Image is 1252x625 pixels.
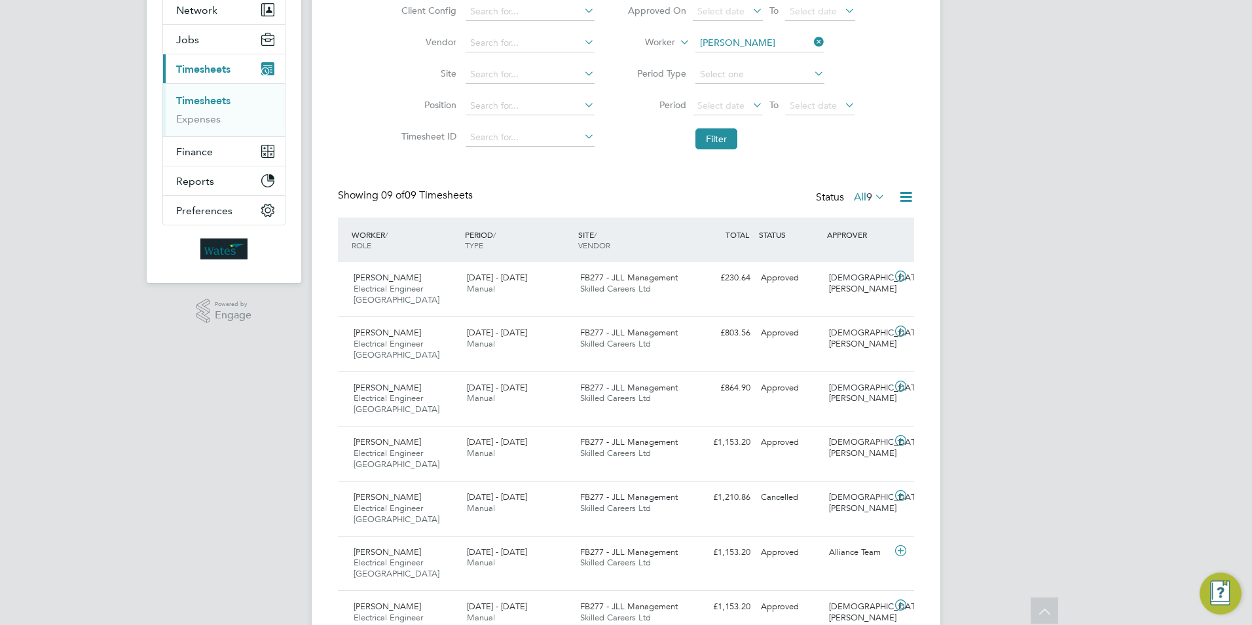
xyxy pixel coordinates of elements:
[580,502,651,514] span: Skilled Careers Ltd
[790,5,837,17] span: Select date
[824,223,892,246] div: APPROVER
[580,491,678,502] span: FB277 - JLL Management
[354,283,439,305] span: Electrical Engineer [GEOGRAPHIC_DATA]
[163,83,285,136] div: Timesheets
[627,67,686,79] label: Period Type
[688,267,756,289] div: £230.64
[163,166,285,195] button: Reports
[594,229,597,240] span: /
[580,272,678,283] span: FB277 - JLL Management
[354,502,439,525] span: Electrical Engineer [GEOGRAPHIC_DATA]
[467,272,527,283] span: [DATE] - [DATE]
[162,238,285,259] a: Go to home page
[824,487,892,520] div: [DEMOGRAPHIC_DATA][PERSON_NAME]
[695,128,737,149] button: Filter
[176,145,213,158] span: Finance
[578,240,610,250] span: VENDOR
[580,283,651,294] span: Skilled Careers Ltd
[467,447,495,459] span: Manual
[176,113,221,125] a: Expenses
[397,36,456,48] label: Vendor
[467,557,495,568] span: Manual
[580,612,651,623] span: Skilled Careers Ltd
[756,542,824,563] div: Approved
[688,487,756,508] div: £1,210.86
[354,327,421,338] span: [PERSON_NAME]
[627,5,686,16] label: Approved On
[688,432,756,453] div: £1,153.20
[467,546,527,558] span: [DATE] - [DATE]
[163,137,285,166] button: Finance
[466,66,595,84] input: Search for...
[352,240,371,250] span: ROLE
[381,189,473,202] span: 09 Timesheets
[354,382,421,393] span: [PERSON_NAME]
[176,63,230,75] span: Timesheets
[765,96,782,113] span: To
[695,34,824,52] input: Search for...
[756,596,824,618] div: Approved
[765,2,782,19] span: To
[756,487,824,508] div: Cancelled
[354,557,439,579] span: Electrical Engineer [GEOGRAPHIC_DATA]
[688,542,756,563] div: £1,153.20
[338,189,475,202] div: Showing
[790,100,837,111] span: Select date
[824,322,892,355] div: [DEMOGRAPHIC_DATA][PERSON_NAME]
[467,601,527,612] span: [DATE] - [DATE]
[824,432,892,464] div: [DEMOGRAPHIC_DATA][PERSON_NAME]
[467,338,495,349] span: Manual
[200,238,248,259] img: wates-logo-retina.png
[824,377,892,410] div: [DEMOGRAPHIC_DATA][PERSON_NAME]
[467,612,495,623] span: Manual
[397,99,456,111] label: Position
[493,229,496,240] span: /
[462,223,575,257] div: PERIOD
[756,322,824,344] div: Approved
[467,491,527,502] span: [DATE] - [DATE]
[467,382,527,393] span: [DATE] - [DATE]
[580,447,651,459] span: Skilled Careers Ltd
[467,436,527,447] span: [DATE] - [DATE]
[354,392,439,415] span: Electrical Engineer [GEOGRAPHIC_DATA]
[176,4,217,16] span: Network
[580,338,651,349] span: Skilled Careers Ltd
[467,502,495,514] span: Manual
[688,596,756,618] div: £1,153.20
[824,267,892,300] div: [DEMOGRAPHIC_DATA][PERSON_NAME]
[580,557,651,568] span: Skilled Careers Ltd
[354,436,421,447] span: [PERSON_NAME]
[163,25,285,54] button: Jobs
[467,283,495,294] span: Manual
[756,223,824,246] div: STATUS
[580,382,678,393] span: FB277 - JLL Management
[1200,573,1242,615] button: Engage Resource Center
[580,546,678,558] span: FB277 - JLL Management
[176,204,232,217] span: Preferences
[163,54,285,83] button: Timesheets
[215,299,251,310] span: Powered by
[466,34,595,52] input: Search for...
[697,100,745,111] span: Select date
[465,240,483,250] span: TYPE
[354,272,421,283] span: [PERSON_NAME]
[816,189,888,207] div: Status
[397,67,456,79] label: Site
[580,392,651,404] span: Skilled Careers Ltd
[163,196,285,225] button: Preferences
[196,299,252,324] a: Powered byEngage
[688,377,756,399] div: £864.90
[854,191,885,204] label: All
[176,33,199,46] span: Jobs
[756,377,824,399] div: Approved
[726,229,749,240] span: TOTAL
[824,542,892,563] div: Alliance Team
[467,327,527,338] span: [DATE] - [DATE]
[354,447,439,470] span: Electrical Engineer [GEOGRAPHIC_DATA]
[466,97,595,115] input: Search for...
[381,189,405,202] span: 09 of
[866,191,872,204] span: 9
[580,601,678,612] span: FB277 - JLL Management
[627,99,686,111] label: Period
[575,223,688,257] div: SITE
